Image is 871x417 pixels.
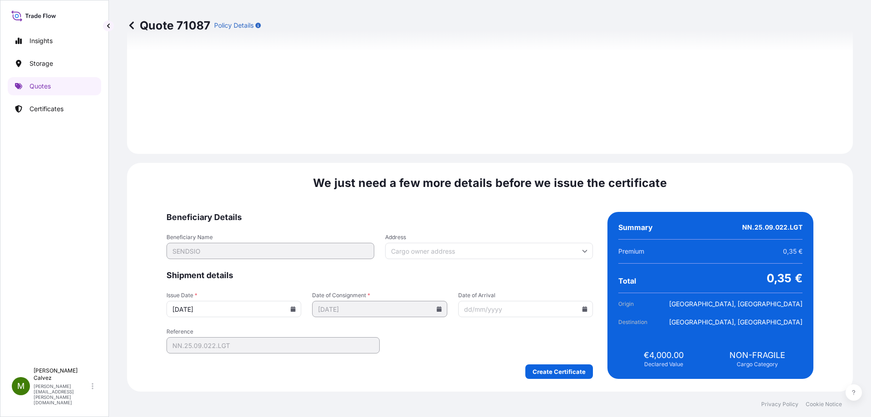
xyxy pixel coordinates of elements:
span: Reference [166,328,380,335]
button: Create Certificate [525,364,593,379]
a: Certificates [8,100,101,118]
span: Date of Arrival [458,292,593,299]
span: Shipment details [166,270,593,281]
a: Insights [8,32,101,50]
span: [GEOGRAPHIC_DATA], [GEOGRAPHIC_DATA] [669,318,802,327]
span: M [17,382,24,391]
span: Total [618,276,636,285]
input: Cargo owner address [385,243,593,259]
input: dd/mm/yyyy [166,301,301,317]
span: Beneficiary Details [166,212,593,223]
span: We just need a few more details before we issue the certificate [313,176,667,190]
input: dd/mm/yyyy [312,301,447,317]
span: Beneficiary Name [166,234,374,241]
p: Create Certificate [533,367,586,376]
span: NON-FRAGILE [729,350,785,361]
span: [GEOGRAPHIC_DATA], [GEOGRAPHIC_DATA] [669,299,802,309]
span: Declared Value [644,361,683,368]
span: Destination [618,318,669,327]
p: Insights [29,36,53,45]
span: NN.25.09.022.LGT [742,223,802,232]
span: Premium [618,247,644,256]
span: Address [385,234,593,241]
span: 0,35 € [783,247,802,256]
a: Privacy Policy [761,401,798,408]
span: Origin [618,299,669,309]
input: Your internal reference [166,337,380,353]
p: Certificates [29,104,64,113]
p: Quotes [29,82,51,91]
input: dd/mm/yyyy [458,301,593,317]
p: [PERSON_NAME] Calvez [34,367,90,382]
span: Cargo Category [737,361,778,368]
span: 0,35 € [767,271,802,285]
span: Issue Date [166,292,301,299]
a: Storage [8,54,101,73]
span: Summary [618,223,653,232]
span: Date of Consignment [312,292,447,299]
a: Cookie Notice [806,401,842,408]
p: Storage [29,59,53,68]
p: Policy Details [214,21,254,30]
span: €4,000.00 [644,350,684,361]
p: Quote 71087 [127,18,210,33]
a: Quotes [8,77,101,95]
p: [PERSON_NAME][EMAIL_ADDRESS][PERSON_NAME][DOMAIN_NAME] [34,383,90,405]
